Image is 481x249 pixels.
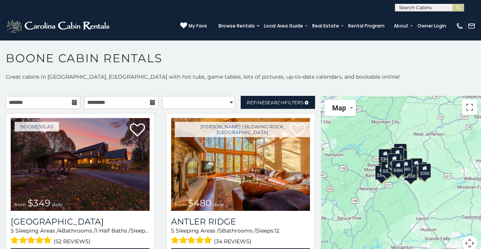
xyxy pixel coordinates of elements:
[171,118,310,211] a: Antler Ridge from $480 daily
[188,197,212,209] span: $480
[468,22,475,30] img: mail-regular-white.png
[394,144,407,158] div: $525
[394,150,407,165] div: $250
[274,227,279,234] span: 12
[189,23,207,29] span: My Favs
[418,163,431,178] div: $355
[414,21,450,31] a: Owner Login
[247,100,303,105] span: Refine Filters
[54,236,91,246] span: (52 reviews)
[171,118,310,211] img: Antler Ridge
[324,100,356,116] button: Change map style
[409,158,422,173] div: $930
[11,227,14,234] span: 5
[175,202,186,207] span: from
[456,22,463,30] img: phone-regular-white.png
[381,161,394,176] div: $325
[265,100,285,105] span: Search
[388,154,401,168] div: $210
[260,21,307,31] a: Local Area Guide
[391,147,404,162] div: $320
[219,227,222,234] span: 5
[214,236,251,246] span: (34 reviews)
[390,21,412,31] a: About
[15,122,59,131] a: Boone/Vilas
[378,149,391,163] div: $305
[171,217,310,227] a: Antler Ridge
[180,22,207,30] a: My Favs
[52,202,63,207] span: daily
[11,227,150,246] div: Sleeping Areas / Bathrooms / Sleeps:
[11,217,150,227] h3: Diamond Creek Lodge
[171,227,310,246] div: Sleeping Areas / Bathrooms / Sleeps:
[175,122,310,137] a: [PERSON_NAME] / Blowing Rock, [GEOGRAPHIC_DATA]
[404,166,417,181] div: $350
[344,21,388,31] a: Rental Program
[171,227,174,234] span: 5
[130,123,145,139] a: Add to favorites
[149,227,154,234] span: 12
[213,202,224,207] span: daily
[6,18,112,34] img: White-1-2.png
[332,104,346,112] span: Map
[308,21,343,31] a: Real Estate
[375,165,388,180] div: $375
[28,197,51,209] span: $349
[58,227,62,234] span: 4
[462,100,477,115] button: Toggle fullscreen view
[96,227,130,234] span: 1 Half Baths /
[11,118,150,211] a: Diamond Creek Lodge from $349 daily
[241,96,315,109] a: RefineSearchFilters
[215,21,259,31] a: Browse Rentals
[11,118,150,211] img: Diamond Creek Lodge
[15,202,26,207] span: from
[399,159,412,174] div: $380
[391,160,404,175] div: $480
[387,158,400,173] div: $225
[11,217,150,227] a: [GEOGRAPHIC_DATA]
